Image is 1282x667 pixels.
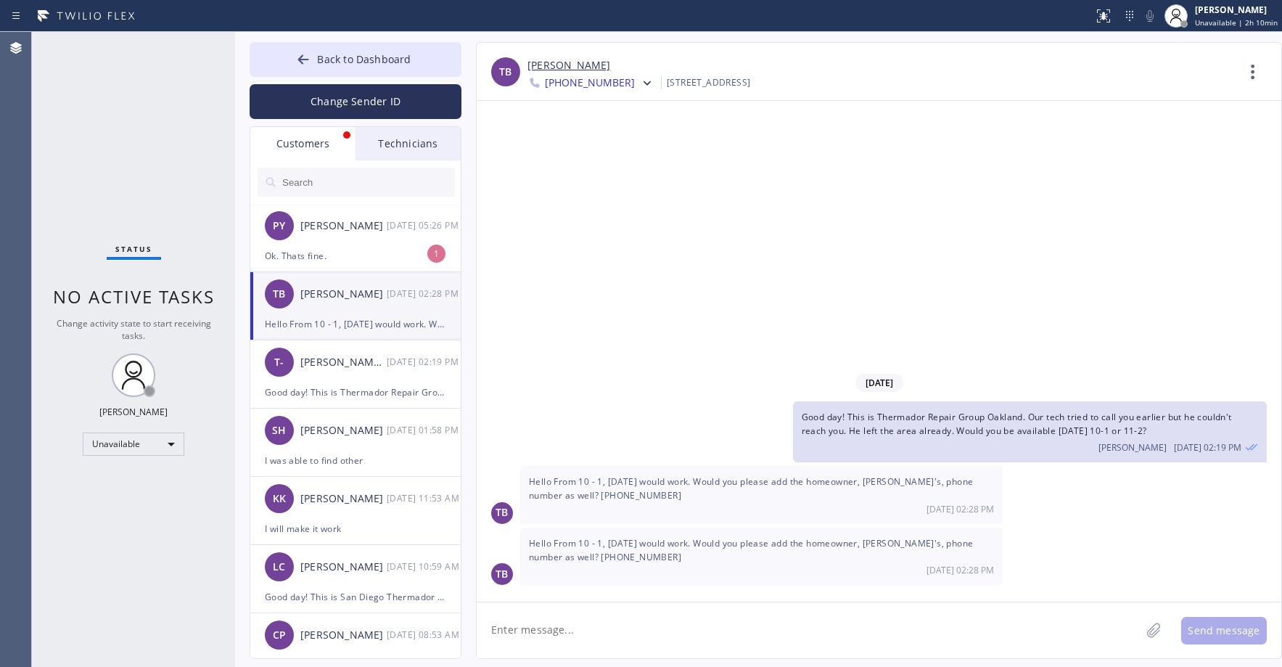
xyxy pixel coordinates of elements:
[427,245,445,263] div: 1
[855,374,903,392] span: [DATE]
[802,411,1232,437] span: Good day! This is Thermador Repair Group Oakland. Our tech tried to call you earlier but he could...
[1098,441,1167,454] span: [PERSON_NAME]
[273,491,286,507] span: KK
[250,127,356,160] div: Customers
[387,285,462,302] div: 09/03/2025 9:28 AM
[250,42,461,77] button: Back to Dashboard
[926,564,994,576] span: [DATE] 02:28 PM
[793,401,1267,462] div: 09/03/2025 9:19 AM
[387,217,462,234] div: 09/04/2025 9:26 AM
[529,475,973,502] span: Hello From 10 - 1, [DATE] would work. Would you please add the homeowner, [PERSON_NAME]'s, phone ...
[1140,6,1160,26] button: Mute
[274,354,284,371] span: T-
[667,74,750,91] div: [STREET_ADDRESS]
[57,317,211,342] span: Change activity state to start receiving tasks.
[265,520,446,537] div: I will make it work
[1181,617,1267,645] button: Send message
[1195,17,1278,28] span: Unavailable | 2h 10min
[265,589,446,605] div: Good day! This is San Diego Thermador Appliance Repair. The tech said he's already there but the ...
[53,285,215,308] span: No active tasks
[300,491,387,507] div: [PERSON_NAME]
[387,558,462,575] div: 09/03/2025 9:59 AM
[83,433,184,456] div: Unavailable
[265,247,446,264] div: Ok. Thats fine.
[387,490,462,507] div: 09/03/2025 9:53 AM
[300,218,387,234] div: [PERSON_NAME]
[356,127,461,160] div: Technicians
[272,422,286,439] span: SH
[545,75,635,93] span: [PHONE_NUMBER]
[496,566,508,583] span: TB
[529,537,973,563] span: Hello From 10 - 1, [DATE] would work. Would you please add the homeowner, [PERSON_NAME]'s, phone ...
[496,504,508,521] span: TB
[926,503,994,515] span: [DATE] 02:28 PM
[265,316,446,332] div: Hello From 10 - 1, [DATE] would work. Would you please add the homeowner, [PERSON_NAME]'s, phone ...
[300,422,387,439] div: [PERSON_NAME]
[300,559,387,576] div: [PERSON_NAME]
[1174,441,1241,454] span: [DATE] 02:19 PM
[387,626,462,643] div: 09/03/2025 9:53 AM
[273,559,285,576] span: LC
[273,286,285,303] span: TB
[520,528,1003,585] div: 09/03/2025 9:28 AM
[273,627,286,644] span: CP
[99,406,168,418] div: [PERSON_NAME]
[527,57,610,74] a: [PERSON_NAME]
[1195,4,1278,16] div: [PERSON_NAME]
[273,218,285,234] span: PY
[300,354,387,371] div: [PERSON_NAME] -
[520,466,1003,523] div: 09/03/2025 9:28 AM
[115,244,152,254] span: Status
[300,286,387,303] div: [PERSON_NAME]
[387,422,462,438] div: 09/03/2025 9:58 AM
[317,52,411,66] span: Back to Dashboard
[499,64,511,81] span: TB
[265,452,446,469] div: I was able to find other
[265,384,446,401] div: Good day! This is Thermador Repair Group Oakland. Our tech tried to call you earlier but he could...
[300,627,387,644] div: [PERSON_NAME]
[250,84,461,119] button: Change Sender ID
[281,168,455,197] input: Search
[387,353,462,370] div: 09/03/2025 9:19 AM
